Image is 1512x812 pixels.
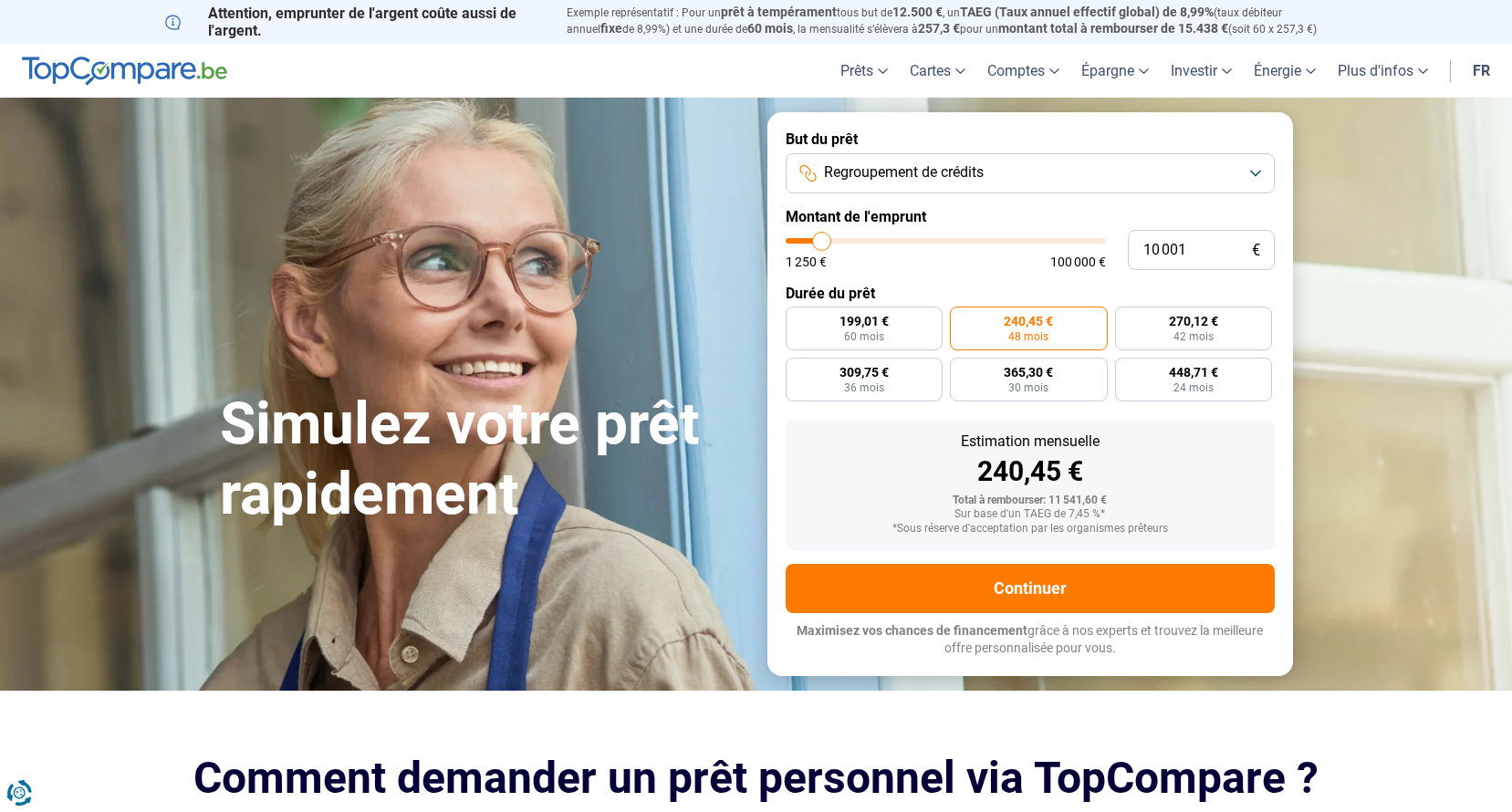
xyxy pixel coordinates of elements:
span: 199,01 € [839,315,889,328]
a: Énergie [1243,44,1327,98]
a: Prêts [829,44,899,98]
span: 36 mois [844,382,884,393]
p: Exemple représentatif : Pour un tous but de , un (taux débiteur annuel de 8,99%) et une durée de ... [567,5,1348,37]
a: Plus d'infos [1327,44,1439,98]
a: Épargne [1070,44,1160,98]
div: Total à rembourser: 11 541,60 € [800,494,1260,507]
span: 270,12 € [1169,315,1218,328]
span: 100 000 € [1050,255,1106,268]
span: 48 mois [1008,331,1048,342]
button: Continuer [786,564,1275,613]
span: 24 mois [1173,382,1214,393]
span: montant total à rembourser de 15.438 € [998,21,1228,36]
span: 12.500 € [892,5,943,19]
label: Durée du prêt [786,285,1275,302]
p: grâce à nos experts et trouvez la meilleure offre personnalisée pour vous. [786,622,1275,658]
span: 60 mois [844,331,884,342]
span: 60 mois [747,21,793,36]
span: 448,71 € [1169,366,1218,379]
label: But du prêt [786,130,1275,148]
a: Comptes [976,44,1070,98]
span: prêt à tempérament [721,5,837,19]
button: Regroupement de crédits [786,153,1275,193]
span: 257,3 € [918,21,960,36]
span: 309,75 € [839,366,889,379]
span: 30 mois [1008,382,1048,393]
p: Attention, emprunter de l'argent coûte aussi de l'argent. [165,5,545,39]
h1: Simulez votre prêt rapidement [220,390,746,530]
img: TopCompare [22,57,227,86]
span: 1 250 € [786,255,827,268]
h2: Comment demander un prêt personnel via TopCompare ? [165,753,1348,803]
span: Maximisez vos chances de financement [797,623,1027,638]
span: 240,45 € [1004,315,1053,328]
span: 365,30 € [1004,366,1053,379]
div: 240,45 € [800,458,1260,485]
div: Estimation mensuelle [800,434,1260,449]
a: Investir [1160,44,1243,98]
span: 42 mois [1173,331,1214,342]
a: Cartes [899,44,976,98]
span: Regroupement de crédits [824,162,984,182]
div: Sur base d'un TAEG de 7,45 %* [800,508,1260,521]
a: fr [1462,44,1501,98]
span: € [1252,243,1260,258]
span: TAEG (Taux annuel effectif global) de 8,99% [960,5,1214,19]
span: fixe [600,21,622,36]
label: Montant de l'emprunt [786,208,1275,225]
div: *Sous réserve d'acceptation par les organismes prêteurs [800,523,1260,536]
